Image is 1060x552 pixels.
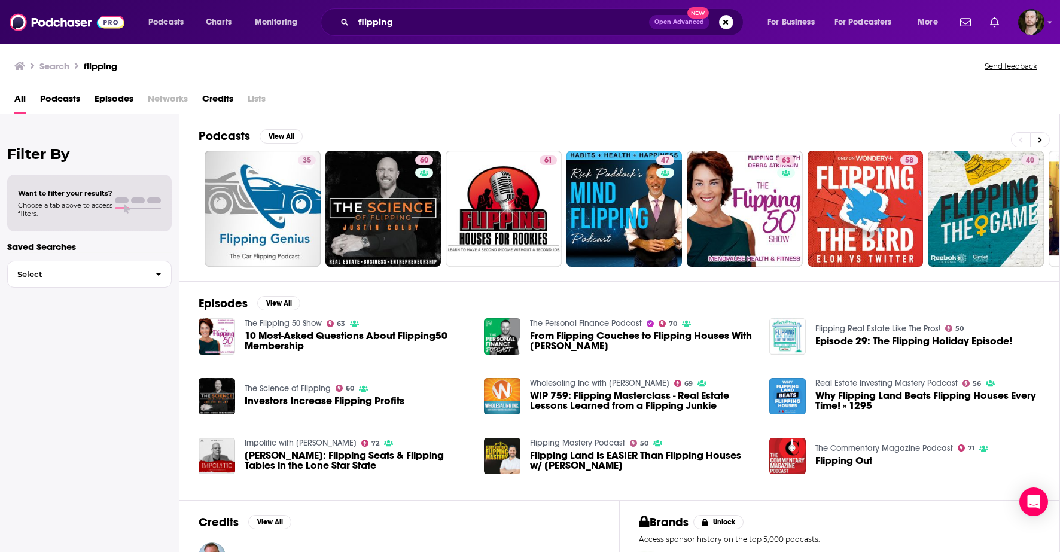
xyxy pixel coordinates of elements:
img: From Flipping Couches to Flipping Houses With Ryan Pineda [484,318,520,355]
span: 10 Most-Asked Questions About Flipping50 Membership [245,331,470,351]
button: open menu [140,13,199,32]
div: Search podcasts, credits, & more... [332,8,755,36]
a: Flipping Real Estate Like The Pros! [815,324,940,334]
button: Unlock [693,515,744,529]
a: The Commentary Magazine Podcast [815,443,953,453]
span: Investors Increase Flipping Profits [245,396,404,406]
a: 40 [928,151,1044,267]
span: 60 [346,386,354,391]
span: New [687,7,709,19]
span: Lists [248,89,266,114]
a: 50 [945,325,964,332]
span: [PERSON_NAME]: Flipping Seats & Flipping Tables in the Lone Star State [245,450,470,471]
a: Charts [198,13,239,32]
h2: Credits [199,515,239,530]
a: Flipping Land Is EASIER Than Flipping Houses w/ Jack Bosch [530,450,755,471]
span: 72 [371,441,379,446]
span: 56 [973,381,981,386]
img: Why Flipping Land Beats Flipping Houses Every Time! » 1295 [769,378,806,414]
a: 60 [325,151,441,267]
span: 61 [544,155,552,167]
a: 63 [777,155,795,165]
h2: Episodes [199,296,248,311]
h3: Search [39,60,69,72]
span: 35 [303,155,311,167]
button: open menu [827,13,909,32]
input: Search podcasts, credits, & more... [354,13,649,32]
span: Podcasts [148,14,184,31]
a: Podcasts [40,89,80,114]
a: 35 [205,151,321,267]
span: Networks [148,89,188,114]
span: 60 [420,155,428,167]
button: open menu [759,13,830,32]
a: PodcastsView All [199,129,303,144]
a: Why Flipping Land Beats Flipping Houses Every Time! » 1295 [815,391,1040,411]
a: The Science of Flipping [245,383,331,394]
a: From Flipping Couches to Flipping Houses With Ryan Pineda [530,331,755,351]
button: Show profile menu [1018,9,1044,35]
span: Flipping Land Is EASIER Than Flipping Houses w/ [PERSON_NAME] [530,450,755,471]
a: WIP 759: Flipping Masterclass - Real Estate Lessons Learned from a Flipping Junkie [484,378,520,414]
a: Flipping Out [815,456,872,466]
span: 69 [684,381,693,386]
a: 63 [687,151,803,267]
a: 61 [446,151,562,267]
span: Logged in as OutlierAudio [1018,9,1044,35]
img: Investors Increase Flipping Profits [199,378,235,414]
a: Credits [202,89,233,114]
img: 10 Most-Asked Questions About Flipping50 Membership [199,318,235,355]
button: View All [257,296,300,310]
span: From Flipping Couches to Flipping Houses With [PERSON_NAME] [530,331,755,351]
a: 60 [336,385,355,392]
a: Episode 29: The Flipping Holiday Episode! [815,336,1012,346]
a: 72 [361,440,380,447]
h2: Filter By [7,145,172,163]
span: 58 [905,155,913,167]
button: View All [260,129,303,144]
a: Show notifications dropdown [955,12,976,32]
button: Select [7,261,172,288]
h3: flipping [84,60,117,72]
a: Real Estate Investing Mastery Podcast [815,378,958,388]
img: Episode 29: The Flipping Holiday Episode! [769,318,806,355]
span: 47 [661,155,669,167]
a: Show notifications dropdown [985,12,1004,32]
span: 63 [782,155,790,167]
span: Choose a tab above to access filters. [18,201,112,218]
a: 58 [900,155,918,165]
a: Flipping Land Is EASIER Than Flipping Houses w/ Jack Bosch [484,438,520,474]
a: 50 [630,440,649,447]
a: James Talarico: Flipping Seats & Flipping Tables in the Lone Star State [245,450,470,471]
p: Access sponsor history on the top 5,000 podcasts. [639,535,1040,544]
a: CreditsView All [199,515,291,530]
a: 71 [958,444,975,452]
span: 71 [968,446,974,451]
a: Flipping Mastery Podcast [530,438,625,448]
a: 47 [566,151,683,267]
span: 63 [337,321,345,327]
div: Open Intercom Messenger [1019,487,1048,516]
a: Impolitic with John Heilemann [245,438,357,448]
a: WIP 759: Flipping Masterclass - Real Estate Lessons Learned from a Flipping Junkie [530,391,755,411]
span: All [14,89,26,114]
a: 69 [674,380,693,387]
a: 61 [540,155,557,165]
img: Flipping Out [769,438,806,474]
span: More [918,14,938,31]
button: Send feedback [981,61,1041,71]
a: Episodes [95,89,133,114]
a: 56 [962,380,982,387]
span: Charts [206,14,232,31]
